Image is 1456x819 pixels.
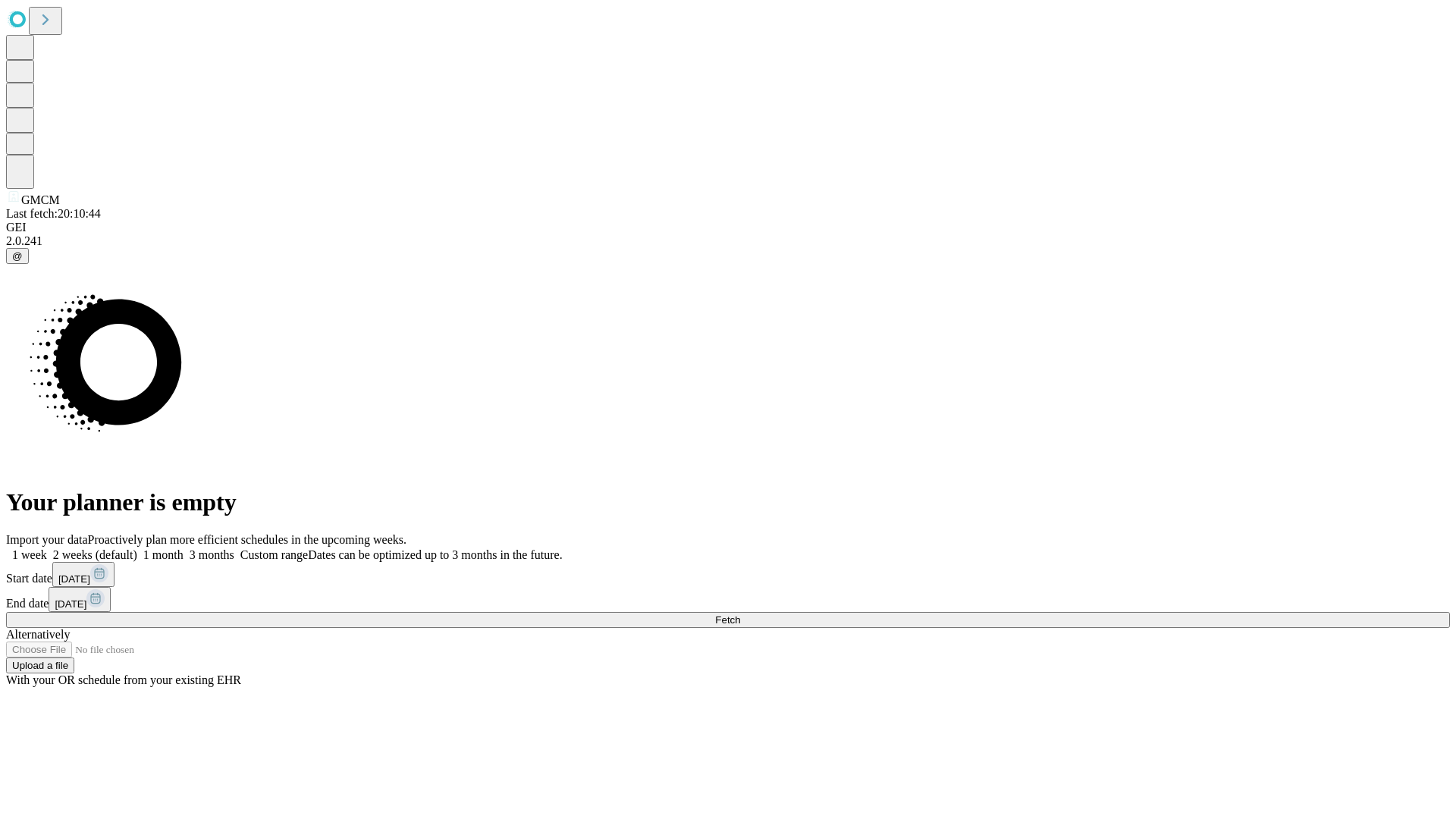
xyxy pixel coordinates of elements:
[21,193,60,206] span: GMCM
[12,250,23,262] span: @
[53,548,137,561] span: 2 weeks (default)
[6,587,1450,612] div: End date
[190,548,234,561] span: 3 months
[6,562,1450,587] div: Start date
[715,614,740,626] span: Fetch
[143,548,184,561] span: 1 month
[6,488,1450,516] h1: Your planner is empty
[12,548,47,561] span: 1 week
[49,587,111,612] button: [DATE]
[58,573,90,585] span: [DATE]
[240,548,308,561] span: Custom range
[6,628,70,641] span: Alternatively
[6,673,241,686] span: With your OR schedule from your existing EHR
[55,598,86,610] span: [DATE]
[6,657,74,673] button: Upload a file
[6,221,1450,234] div: GEI
[6,234,1450,248] div: 2.0.241
[6,612,1450,628] button: Fetch
[88,533,406,546] span: Proactively plan more efficient schedules in the upcoming weeks.
[308,548,562,561] span: Dates can be optimized up to 3 months in the future.
[6,533,88,546] span: Import your data
[6,248,29,264] button: @
[52,562,115,587] button: [DATE]
[6,207,101,220] span: Last fetch: 20:10:44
